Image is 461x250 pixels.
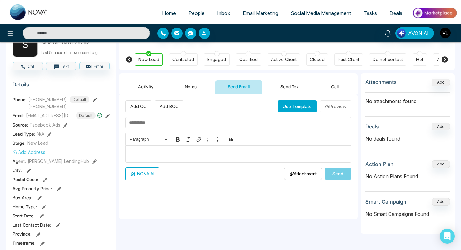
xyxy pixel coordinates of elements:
div: Engaged [207,56,226,63]
span: N/A [37,131,44,137]
span: Default [70,96,89,103]
span: Timeframe : [13,240,36,246]
div: New Lead [138,56,159,63]
button: Call [13,62,43,70]
span: People [188,10,204,16]
a: Home [156,7,182,19]
button: Use Template [278,100,317,112]
div: Active Client [271,56,297,63]
span: [PHONE_NUMBER] [28,103,89,110]
button: Add Address [13,149,45,155]
h3: Action Plan [365,161,394,167]
div: Closed [310,56,325,63]
div: Open Intercom Messenger [440,229,455,244]
a: People [182,7,211,19]
span: Last Contact Date : [13,221,51,228]
img: Market-place.gif [412,6,457,20]
a: Inbox [211,7,236,19]
button: AVON AI [395,27,434,39]
div: Qualified [239,56,258,63]
button: Email [79,62,110,70]
p: Attachment [289,170,317,177]
button: Add [432,123,450,130]
span: Add [432,79,450,85]
p: Last Connected: a few seconds ago [41,49,110,55]
button: Send Email [215,80,262,94]
p: No attachments found [365,93,450,105]
div: S [13,32,38,57]
button: Text [46,62,77,70]
span: Tasks [363,10,377,16]
button: Add CC [125,100,151,112]
button: Add BCC [155,100,183,112]
span: Email: [13,112,24,119]
span: [EMAIL_ADDRESS][DOMAIN_NAME] [26,112,73,119]
span: Start Date : [13,212,35,219]
span: [PERSON_NAME] LendingHub [28,158,89,164]
span: [PHONE_NUMBER] [28,96,67,103]
h3: Details [13,81,110,91]
p: Added on [DATE] 2:57 AM [41,40,110,46]
span: Buy Area : [13,194,33,201]
h3: Smart Campaign [365,199,406,205]
span: Home [162,10,176,16]
button: Paragraph [127,134,170,144]
span: Lead Type: [13,131,35,137]
p: No Smart Campaigns Found [365,210,450,218]
span: Phone: [13,96,27,103]
button: Activity [125,80,166,94]
h3: Deals [365,123,379,130]
div: Past Client [338,56,359,63]
span: Paragraph [130,136,162,143]
span: Deals [389,10,402,16]
span: Social Media Management [291,10,351,16]
img: User Avatar [440,28,451,38]
span: Home Type : [13,203,37,210]
span: AVON AI [408,29,429,37]
a: Deals [383,7,409,19]
span: Inbox [217,10,230,16]
div: Warm [437,56,448,63]
img: Lead Flow [397,29,406,38]
a: Email Marketing [236,7,284,19]
span: New Lead [27,140,48,146]
span: Province : [13,231,32,237]
div: Do not contact [373,56,403,63]
h3: Attachments [365,79,397,85]
span: Agent: [13,158,26,164]
button: NOVA AI [125,167,159,180]
p: No deals found [365,135,450,143]
span: City : [13,167,22,174]
span: Source: [13,122,28,128]
button: Add [432,198,450,206]
span: Stage: [13,140,26,146]
a: Social Media Management [284,7,357,19]
button: Preview [320,100,351,112]
button: Notes [172,80,209,94]
span: Email Marketing [243,10,278,16]
button: Add [432,79,450,86]
button: Call [319,80,351,94]
div: Contacted [172,56,194,63]
a: Tasks [357,7,383,19]
button: Send Text [268,80,313,94]
p: No Action Plans Found [365,173,450,180]
div: Editor editing area: main [125,145,351,163]
span: Postal Code : [13,176,38,183]
button: Add [432,160,450,168]
div: Editor toolbar [125,133,351,145]
span: Avg Property Price : [13,185,52,192]
button: Send [325,168,351,180]
span: Default [76,112,96,119]
span: Facebook Ads [30,122,60,128]
img: Nova CRM Logo [10,4,48,20]
div: Hot [416,56,423,63]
